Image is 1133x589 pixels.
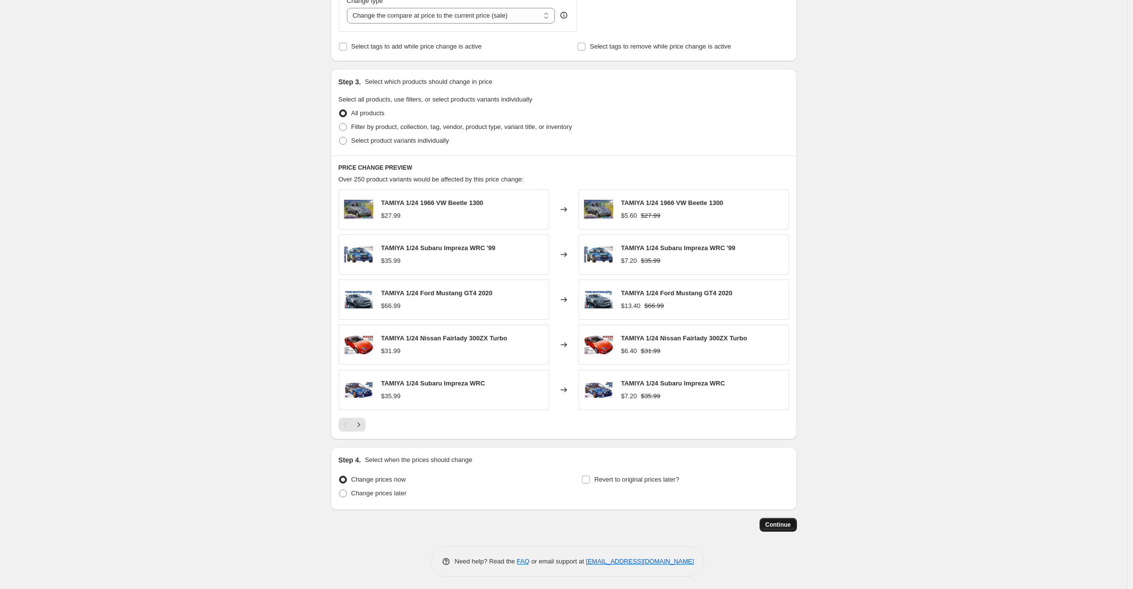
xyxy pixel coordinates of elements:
[351,123,572,130] span: Filter by product, collection, tag, vendor, product type, variant title, or inventory
[351,489,407,497] span: Change prices later
[381,380,485,387] span: TAMIYA 1/24 Subaru Impreza WRC
[621,301,641,311] div: $13.40
[584,240,613,269] img: s-l500_b2a5187e-b9cd-4c8d-9616-60d550f2a94c_80x.jpg
[381,256,401,266] div: $35.99
[584,330,613,359] img: tamiya-nissan-skyline-gt-r-r32-1989-mastelis-124-24090-kopija-3-1_80x.jpg
[621,256,637,266] div: $7.20
[344,330,373,359] img: tamiya-nissan-skyline-gt-r-r32-1989-mastelis-124-24090-kopija-3-1_80x.jpg
[339,418,366,432] nav: Pagination
[641,211,660,221] strike: $27.99
[381,211,401,221] div: $27.99
[621,289,733,297] span: TAMIYA 1/24 Ford Mustang GT4 2020
[517,558,529,565] a: FAQ
[584,195,613,224] img: t24136_96d4dfae-2801-4fec-8868-ea890a08ddf3_80x.jpg
[584,285,613,314] img: Tamiya243541_24FordMustangGT44_1024x1024_395bf63e-4960-4476-b1d9-b86d0a0ead3f_80x.jpg
[760,518,797,532] button: Continue
[765,521,791,529] span: Continue
[621,244,736,252] span: TAMIYA 1/24 Subaru Impreza WRC '99
[590,43,731,50] span: Select tags to remove while price change is active
[339,176,524,183] span: Over 250 product variants would be affected by this price change:
[365,77,492,87] p: Select which products should change in price
[339,77,361,87] h2: Step 3.
[344,240,373,269] img: s-l500_b2a5187e-b9cd-4c8d-9616-60d550f2a94c_80x.jpg
[344,195,373,224] img: t24136_96d4dfae-2801-4fec-8868-ea890a08ddf3_80x.jpg
[381,334,507,342] span: TAMIYA 1/24 Nissan Fairlady 300ZX Turbo
[344,285,373,314] img: Tamiya243541_24FordMustangGT44_1024x1024_395bf63e-4960-4476-b1d9-b86d0a0ead3f_80x.jpg
[641,391,660,401] strike: $35.99
[351,109,385,117] span: All products
[381,244,496,252] span: TAMIYA 1/24 Subaru Impreza WRC '99
[381,346,401,356] div: $31.99
[381,391,401,401] div: $35.99
[381,199,483,206] span: TAMIYA 1/24 1966 VW Beetle 1300
[586,558,694,565] a: [EMAIL_ADDRESS][DOMAIN_NAME]
[621,380,725,387] span: TAMIYA 1/24 Subaru Impreza WRC
[644,301,664,311] strike: $66.99
[621,199,723,206] span: TAMIYA 1/24 1966 VW Beetle 1300
[351,137,449,144] span: Select product variants individually
[339,96,532,103] span: Select all products, use filters, or select products variants individually
[559,10,569,20] div: help
[352,418,366,432] button: Next
[641,256,660,266] strike: $35.99
[584,375,613,405] img: TAM24199-600x400_80x.jpg
[381,301,401,311] div: $66.99
[365,455,472,465] p: Select when the prices should change
[455,558,517,565] span: Need help? Read the
[351,476,406,483] span: Change prices now
[529,558,586,565] span: or email support at
[351,43,482,50] span: Select tags to add while price change is active
[339,164,789,172] h6: PRICE CHANGE PREVIEW
[339,455,361,465] h2: Step 4.
[621,346,637,356] div: $6.40
[594,476,679,483] span: Revert to original prices later?
[344,375,373,405] img: TAM24199-600x400_80x.jpg
[621,334,747,342] span: TAMIYA 1/24 Nissan Fairlady 300ZX Turbo
[621,211,637,221] div: $5.60
[641,346,660,356] strike: $31.99
[381,289,493,297] span: TAMIYA 1/24 Ford Mustang GT4 2020
[621,391,637,401] div: $7.20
